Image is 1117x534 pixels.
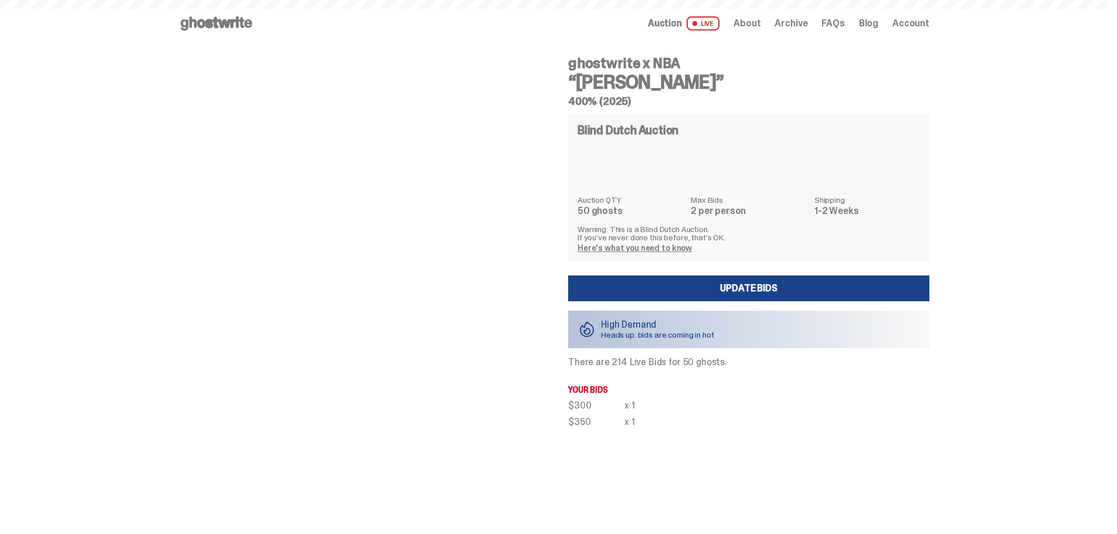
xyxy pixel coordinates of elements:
h4: ghostwrite x NBA [568,56,929,70]
a: About [734,19,760,28]
p: There are 214 Live Bids for 50 ghosts. [568,358,929,367]
a: Blog [859,19,878,28]
div: x 1 [624,417,635,427]
div: x 1 [624,401,635,410]
h3: “[PERSON_NAME]” [568,73,929,91]
a: Archive [775,19,807,28]
a: Update Bids [568,275,929,301]
p: Your bids [568,386,929,394]
dt: Shipping [814,196,920,204]
span: LIVE [687,16,720,30]
a: FAQs [821,19,844,28]
h5: 400% (2025) [568,96,929,107]
p: Warning: This is a Blind Dutch Auction. If you’ve never done this before, that’s OK. [578,225,920,242]
a: Here's what you need to know [578,243,692,253]
dd: 2 per person [691,206,807,216]
dd: 1-2 Weeks [814,206,920,216]
dt: Max Bids [691,196,807,204]
a: Account [892,19,929,28]
dt: Auction QTY [578,196,684,204]
div: $350 [568,417,624,427]
span: Auction [648,19,682,28]
a: Auction LIVE [648,16,719,30]
p: Heads up: bids are coming in hot [601,331,714,339]
p: High Demand [601,320,714,329]
div: $300 [568,401,624,410]
h4: Blind Dutch Auction [578,124,678,136]
dd: 50 ghosts [578,206,684,216]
